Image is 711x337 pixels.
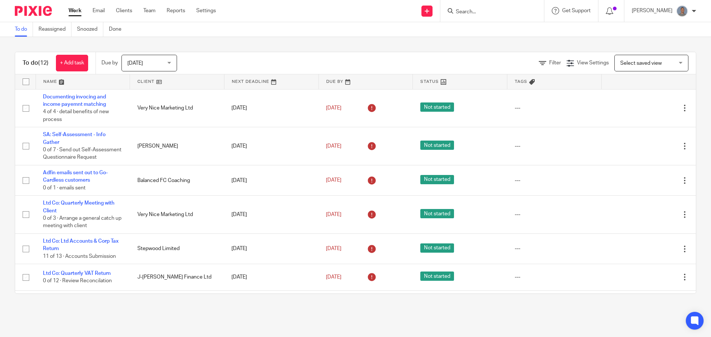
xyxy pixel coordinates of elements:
[515,245,594,252] div: ---
[69,7,81,14] a: Work
[326,105,341,111] span: [DATE]
[224,196,318,234] td: [DATE]
[43,147,121,160] span: 0 of 7 · Send out Self-Assessment Questionnaire Request
[420,141,454,150] span: Not started
[130,234,224,264] td: Stepwood Limited
[224,89,318,127] td: [DATE]
[43,271,111,276] a: Ltd Co: Quarterly VAT Return
[23,59,49,67] h1: To do
[43,185,86,191] span: 0 of 1 · emails sent
[224,127,318,165] td: [DATE]
[515,177,594,184] div: ---
[326,246,341,251] span: [DATE]
[224,290,318,321] td: [DATE]
[93,7,105,14] a: Email
[455,9,522,16] input: Search
[43,170,108,183] a: Adfin emails sent out to Go-Cardless customers
[43,200,114,213] a: Ltd Co: Quarterly Meeting with Client
[676,5,688,17] img: James%20Headshot.png
[109,22,127,37] a: Done
[549,60,561,65] span: Filter
[43,239,118,251] a: Ltd Co: Ltd Accounts & Corp Tax Return
[515,80,527,84] span: Tags
[326,212,341,217] span: [DATE]
[326,274,341,280] span: [DATE]
[101,59,118,67] p: Due by
[43,216,121,229] span: 0 of 3 · Arrange a general catch up meeting with client
[15,6,52,16] img: Pixie
[326,178,341,183] span: [DATE]
[130,165,224,196] td: Balanced FC Coaching
[562,8,591,13] span: Get Support
[43,94,106,107] a: Documenting invocing and income payemnt matching
[15,22,33,37] a: To do
[420,243,454,253] span: Not started
[43,132,106,145] a: SA: Self-Assessment - Info Gather
[196,7,216,14] a: Settings
[224,234,318,264] td: [DATE]
[420,102,454,112] span: Not started
[43,254,116,259] span: 11 of 13 · Accounts Submission
[224,165,318,196] td: [DATE]
[39,22,71,37] a: Reassigned
[127,61,143,66] span: [DATE]
[130,264,224,290] td: J-[PERSON_NAME] Finance Ltd
[43,279,112,284] span: 0 of 12 · Review Reconcilation
[130,290,224,321] td: [PERSON_NAME]
[77,22,103,37] a: Snoozed
[515,104,594,112] div: ---
[420,175,454,184] span: Not started
[143,7,156,14] a: Team
[56,55,88,71] a: + Add task
[38,60,49,66] span: (12)
[130,127,224,165] td: [PERSON_NAME]
[167,7,185,14] a: Reports
[515,211,594,218] div: ---
[420,272,454,281] span: Not started
[326,144,341,149] span: [DATE]
[116,7,132,14] a: Clients
[515,273,594,281] div: ---
[224,264,318,290] td: [DATE]
[43,109,109,122] span: 4 of 4 · detail benefits of new process
[620,61,662,66] span: Select saved view
[632,7,672,14] p: [PERSON_NAME]
[577,60,609,65] span: View Settings
[515,142,594,150] div: ---
[130,89,224,127] td: Very Nice Marketing Ltd
[130,196,224,234] td: Very Nice Marketing Ltd
[420,209,454,218] span: Not started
